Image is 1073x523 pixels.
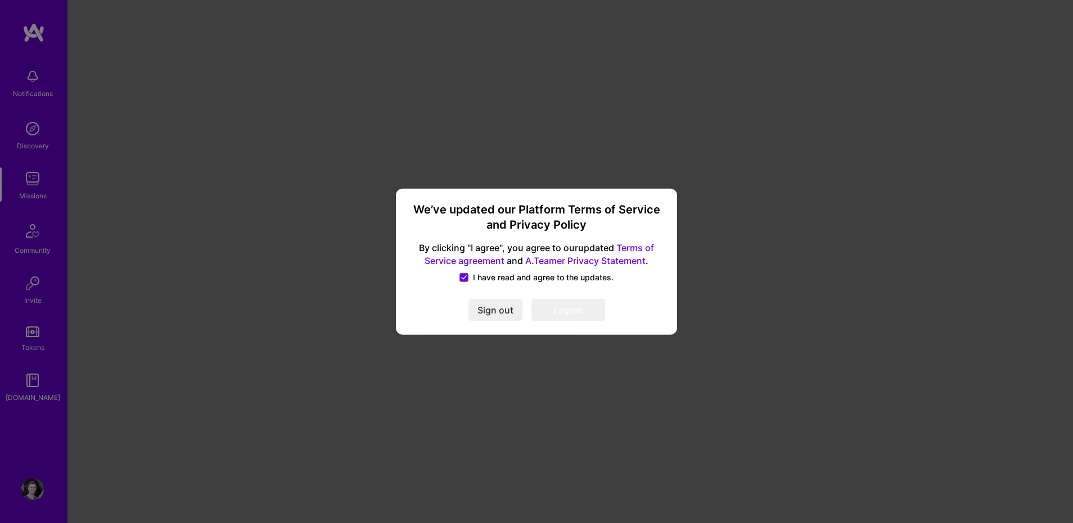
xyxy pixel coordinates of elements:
[525,255,646,266] a: A.Teamer Privacy Statement
[473,272,614,283] span: I have read and agree to the updates.
[425,242,654,266] a: Terms of Service agreement
[409,202,664,233] h3: We’ve updated our Platform Terms of Service and Privacy Policy
[409,242,664,267] span: By clicking "I agree", you agree to our updated and .
[531,299,605,321] button: I agree
[468,299,522,321] button: Sign out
